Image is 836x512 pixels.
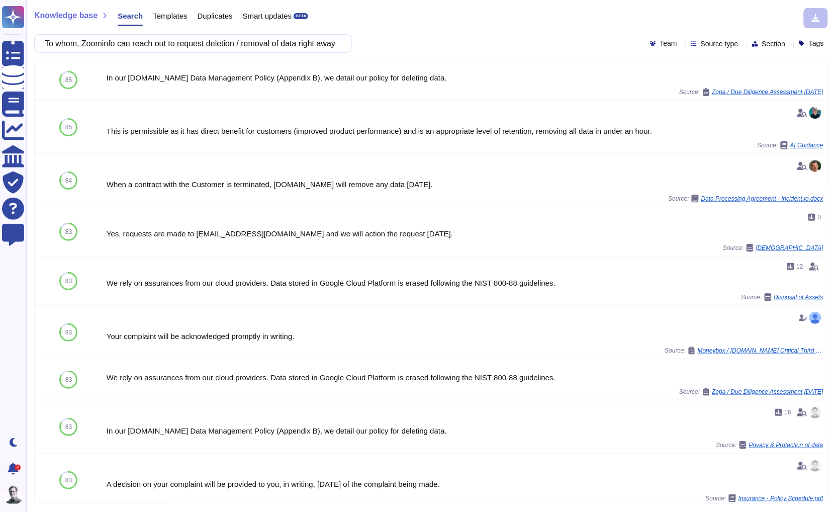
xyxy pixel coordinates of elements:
div: Yes, requests are made to [EMAIL_ADDRESS][DOMAIN_NAME] and we will action the request [DATE]. [107,230,823,237]
span: Knowledge base [34,12,98,20]
span: Source: [679,88,823,96]
div: In our [DOMAIN_NAME] Data Management Policy (Appendix B), we detail our policy for deleting data. [107,74,823,81]
span: Moneybox / [DOMAIN_NAME] Critical Third Party Due Diligence Questionnaire [698,348,823,354]
span: Source: [741,293,823,301]
span: Search [118,12,143,20]
div: When a contract with the Customer is terminated, [DOMAIN_NAME] will remove any data [DATE]. [107,181,823,188]
span: 85 [65,124,72,130]
div: We rely on assurances from our cloud providers. Data stored in Google Cloud Platform is erased fo... [107,279,823,287]
span: Source: [758,141,823,149]
img: user [809,460,821,472]
span: 83 [65,377,72,383]
span: Zopa / Due Diligence Assessment [DATE] [712,89,823,95]
div: Your complaint will be acknowledged promptly in writing. [107,332,823,340]
div: BETA [294,13,308,19]
span: Source: [679,388,823,396]
span: Duplicates [198,12,233,20]
img: user [809,160,821,172]
span: 85 [65,77,72,83]
span: 83 [65,477,72,483]
span: Source: [665,347,823,355]
button: user [2,484,29,506]
span: Source type [701,40,738,47]
span: 12 [797,264,803,270]
div: A decision on your complaint will be provided to you, in writing, [DATE] of the complaint being m... [107,480,823,488]
span: [DEMOGRAPHIC_DATA] [756,245,823,251]
span: Team [660,40,677,47]
span: Disposal of Assets [774,294,823,300]
span: 84 [65,178,72,184]
span: Section [762,40,786,47]
span: Source: [706,494,823,502]
span: Source: [669,195,823,203]
span: Smart updates [243,12,292,20]
div: In our [DOMAIN_NAME] Data Management Policy (Appendix B), we detail our policy for deleting data. [107,427,823,435]
img: user [809,107,821,119]
span: 0 [818,214,821,220]
img: user [809,312,821,324]
span: 83 [65,229,72,235]
div: This is permissible as it has direct benefit for customers (improved product performance) and is ... [107,127,823,135]
span: Insurance - Policy Schedule.pdf [738,495,823,501]
span: Source: [723,244,823,252]
span: Privacy & Protection of data [749,442,823,448]
img: user [809,406,821,418]
span: Templates [153,12,187,20]
div: 4 [15,465,21,471]
span: AI Guidance [790,142,823,148]
span: Source: [716,441,823,449]
img: user [4,486,22,504]
span: 83 [65,424,72,430]
input: Search a question or template... [40,35,341,52]
span: 83 [65,329,72,335]
span: Tags [809,40,824,47]
span: Zopa / Due Diligence Assessment [DATE] [712,389,823,395]
span: 83 [65,278,72,284]
div: We rely on assurances from our cloud providers. Data stored in Google Cloud Platform is erased fo... [107,374,823,381]
span: 16 [785,409,791,415]
span: Data Processing Agreement - incident.io.docx [701,196,823,202]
